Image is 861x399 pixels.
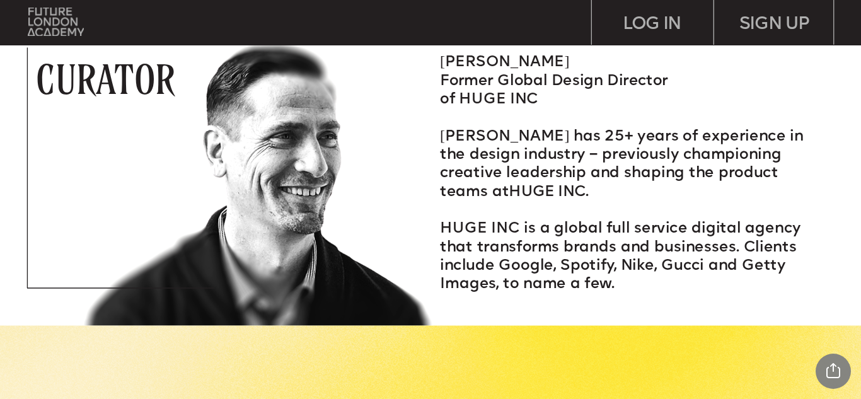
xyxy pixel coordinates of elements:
span: HUGE INC [509,185,585,199]
span: [PERSON_NAME] [440,55,569,70]
span: HUGE INC is a global full service digital agency that transforms brands and businesses. Clients i... [440,222,805,292]
p: CURATOR [36,60,205,98]
div: Share [816,354,851,389]
span: Former Global Design Director of HUGE INC [440,74,668,107]
img: upload-bfdffa89-fac7-4f57-a443-c7c39906ba42.png [28,8,84,36]
span: [PERSON_NAME] has 25+ years of experience in the design industry – previously championing creativ... [440,129,807,199]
